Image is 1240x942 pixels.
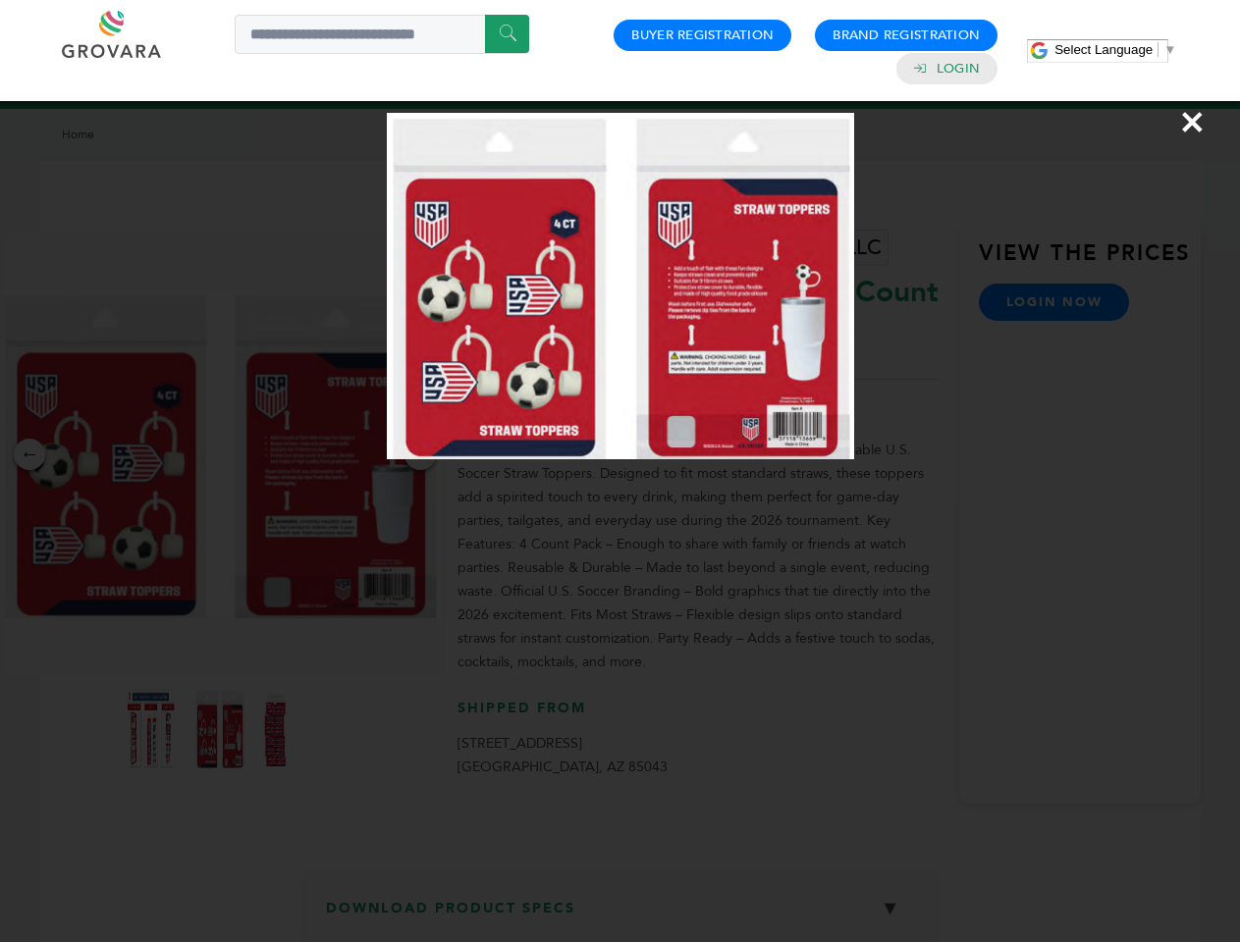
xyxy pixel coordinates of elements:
[631,26,774,44] a: Buyer Registration
[937,60,980,78] a: Login
[1054,42,1176,57] a: Select Language​
[1158,42,1159,57] span: ​
[1163,42,1176,57] span: ▼
[833,26,980,44] a: Brand Registration
[235,15,529,54] input: Search a product or brand...
[1054,42,1153,57] span: Select Language
[387,113,854,459] img: Image Preview
[1179,94,1206,149] span: ×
